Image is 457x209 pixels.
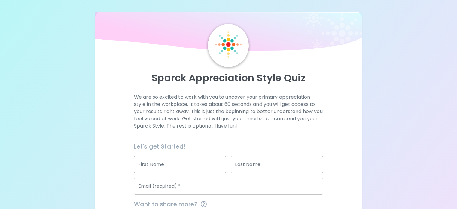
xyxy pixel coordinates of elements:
[215,31,242,58] img: Sparck Logo
[102,72,355,84] p: Sparck Appreciation Style Quiz
[95,12,362,54] img: wave
[134,199,323,209] span: Want to share more?
[200,201,207,208] svg: This information is completely confidential and only used for aggregated appreciation studies at ...
[134,142,323,151] h6: Let's get Started!
[134,94,323,130] p: We are so excited to work with you to uncover your primary appreciation style in the workplace. I...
